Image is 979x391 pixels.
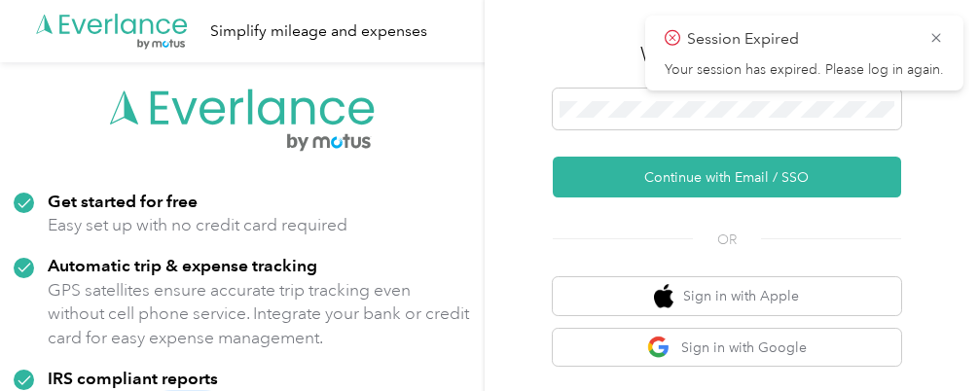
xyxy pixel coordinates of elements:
strong: Automatic trip & expense tracking [48,255,317,275]
strong: IRS compliant reports [48,368,218,388]
p: Easy set up with no credit card required [48,213,347,237]
h3: What's your email? [640,41,814,68]
p: GPS satellites ensure accurate trip tracking even without cell phone service. Integrate your bank... [48,278,471,350]
button: google logoSign in with Google [553,329,901,367]
img: google logo [647,336,671,360]
p: Session Expired [687,27,915,52]
button: Continue with Email / SSO [553,157,901,197]
img: apple logo [654,284,673,308]
p: Your session has expired. Please log in again. [665,61,944,79]
div: Simplify mileage and expenses [210,19,427,44]
strong: Get started for free [48,191,198,211]
span: OR [693,230,761,250]
button: apple logoSign in with Apple [553,277,901,315]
